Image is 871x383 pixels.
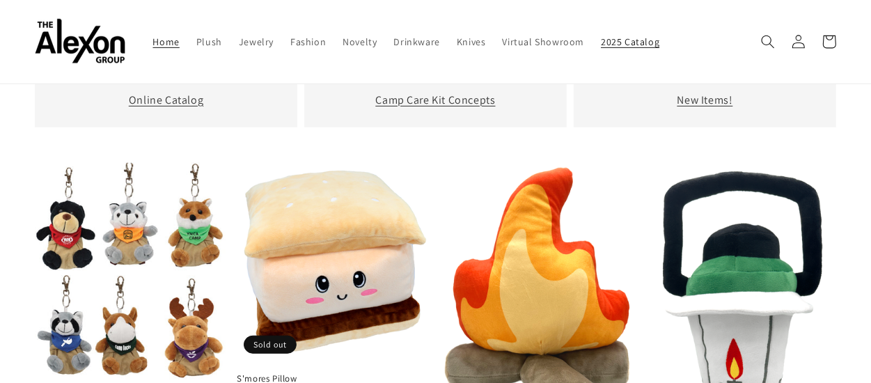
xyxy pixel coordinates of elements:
[35,19,125,65] img: The Alexon Group
[334,27,385,56] a: Novelty
[375,93,495,107] a: Camp Care Kit Concepts
[282,27,334,56] a: Fashion
[153,36,180,48] span: Home
[677,93,733,107] a: New Items!
[145,27,188,56] a: Home
[244,336,297,354] span: Sold out
[230,27,282,56] a: Jewelry
[448,27,494,56] a: Knives
[343,36,377,48] span: Novelty
[494,27,593,56] a: Virtual Showroom
[188,27,230,56] a: Plush
[753,26,783,57] summary: Search
[237,162,432,360] img: S'mores Pillow
[386,27,448,56] a: Drinkware
[239,36,274,48] span: Jewelry
[593,27,668,56] a: 2025 Catalog
[457,36,486,48] span: Knives
[196,36,222,48] span: Plush
[394,36,440,48] span: Drinkware
[601,36,659,48] span: 2025 Catalog
[290,36,326,48] span: Fashion
[129,93,203,107] a: Online Catalog
[503,36,585,48] span: Virtual Showroom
